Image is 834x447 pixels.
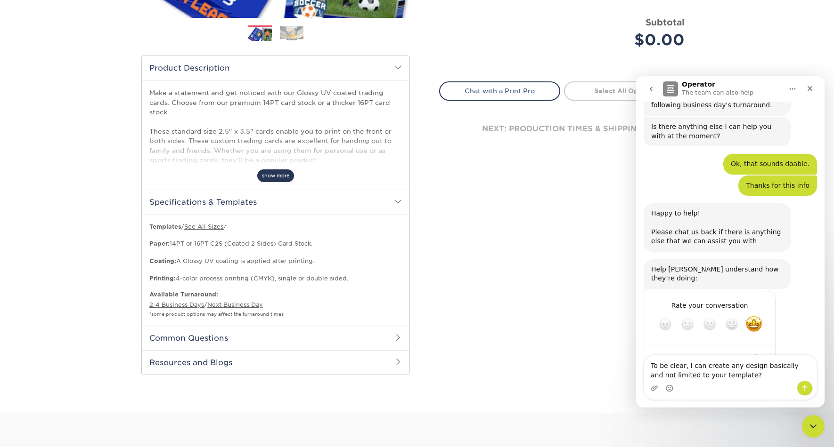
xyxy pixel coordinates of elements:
a: 2-4 Business Days [149,301,204,308]
div: next: production times & shipping [439,101,685,157]
iframe: Intercom live chat [636,76,825,407]
div: $0.00 [569,29,685,51]
h2: Product Description [142,56,409,80]
h2: Common Questions [142,326,409,350]
h2: Resources and Blogs [142,350,409,375]
span: show more [257,169,294,182]
iframe: Intercom live chat [802,415,825,438]
strong: Printing: [149,275,176,282]
p: Make a statement and get noticed with our Glossy UV coated trading cards. Choose from our premium... [149,88,402,203]
a: See All Sizes [184,223,223,230]
b: Templates [149,223,181,230]
b: Available Turnaround: [149,291,218,298]
h2: Specifications & Templates [142,190,409,214]
a: Next Business Day [207,301,263,308]
small: *some product options may affect the turnaround times [149,311,284,317]
strong: Coating: [149,257,176,264]
strong: Subtotal [646,17,685,27]
a: Select All Options [564,81,685,100]
img: Trading Cards 02 [280,26,303,40]
img: Trading Cards 01 [248,26,272,42]
strong: Paper: [149,240,170,247]
a: Chat with a Print Pro [439,81,560,100]
p: / [149,290,402,318]
p: / / 14PT or 16PT C2S (Coated 2 Sides) Card Stock. A Glossy UV coating is applied after printing. ... [149,223,402,283]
